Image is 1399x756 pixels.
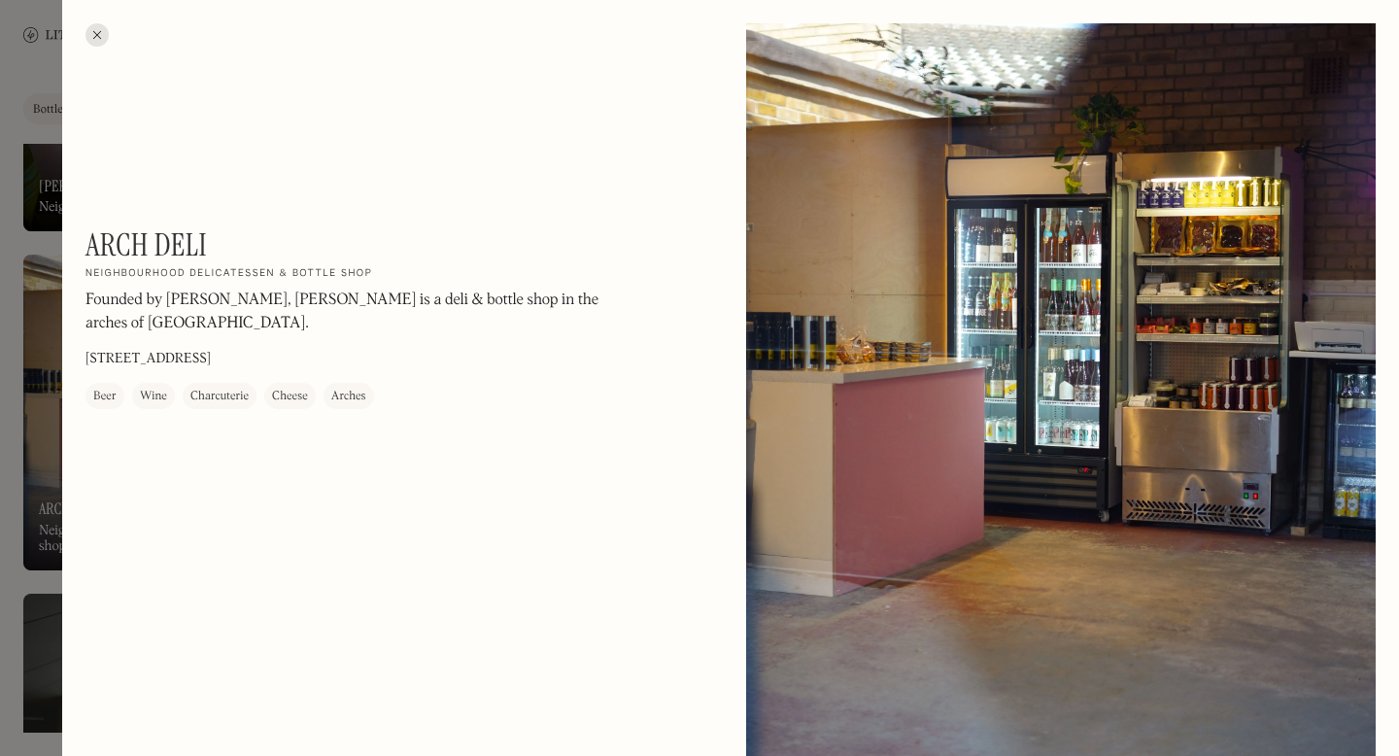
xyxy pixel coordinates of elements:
div: Arches [331,388,366,407]
div: Wine [140,388,167,407]
h2: Neighbourhood delicatessen & bottle shop [85,268,372,282]
p: [STREET_ADDRESS] [85,350,211,370]
div: Charcuterie [190,388,249,407]
p: Founded by [PERSON_NAME], [PERSON_NAME] is a deli & bottle shop in the arches of [GEOGRAPHIC_DATA]. [85,290,610,336]
div: Beer [93,388,117,407]
div: Cheese [272,388,308,407]
h1: Arch Deli [85,226,207,263]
